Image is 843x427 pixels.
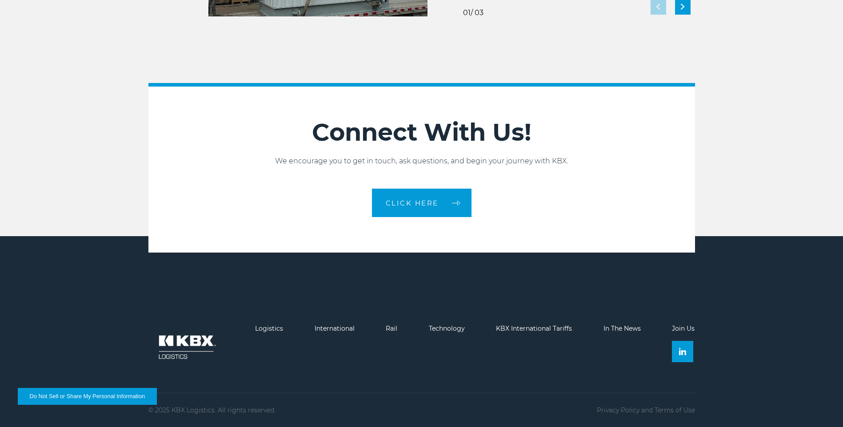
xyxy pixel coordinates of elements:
[672,324,695,332] a: Join Us
[681,4,684,10] img: next slide
[386,324,397,332] a: Rail
[597,406,639,414] a: Privacy Policy
[148,156,695,166] p: We encourage you to get in touch, ask questions, and begin your journey with KBX.
[641,406,653,414] span: and
[429,324,465,332] a: Technology
[463,9,483,16] div: / 03
[386,200,439,206] span: CLICK HERE
[372,189,471,217] a: CLICK HERE arrow arrow
[18,388,157,405] button: Do Not Sell or Share My Personal Information
[255,324,283,332] a: Logistics
[603,324,641,332] a: In The News
[148,325,224,369] img: kbx logo
[148,407,276,414] p: © 2025 KBX Logistics. All rights reserved.
[148,118,695,147] h2: Connect With Us!
[463,8,471,17] span: 01
[315,324,355,332] a: International
[496,324,572,332] a: KBX International Tariffs
[655,406,695,414] a: Terms of Use
[679,348,686,355] img: Linkedin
